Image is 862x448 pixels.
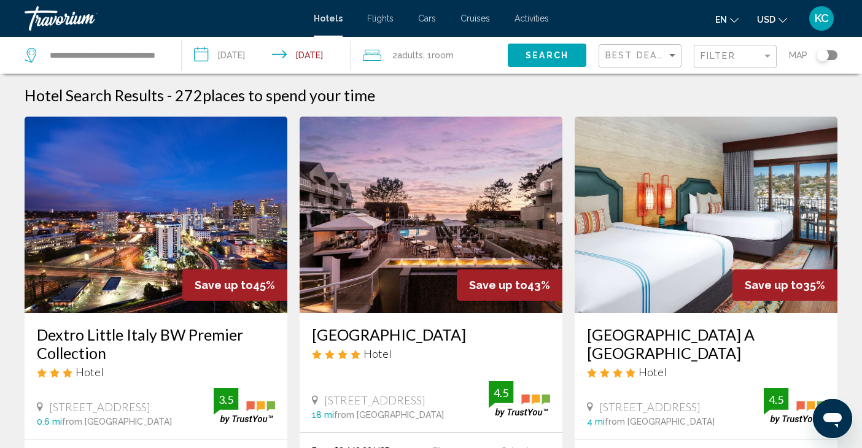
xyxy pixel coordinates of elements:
[489,385,513,400] div: 4.5
[460,14,490,23] a: Cruises
[37,365,275,379] div: 3 star Hotel
[764,392,788,407] div: 4.5
[203,86,375,104] span: places to spend your time
[312,347,550,360] div: 4 star Hotel
[815,12,829,25] span: KC
[182,269,287,301] div: 45%
[694,44,777,69] button: Filter
[76,365,104,379] span: Hotel
[806,6,837,31] button: User Menu
[489,381,550,417] img: trustyou-badge.svg
[701,51,736,61] span: Filter
[49,400,150,414] span: [STREET_ADDRESS]
[167,86,172,104] span: -
[587,365,825,379] div: 4 star Hotel
[334,410,444,420] span: from [GEOGRAPHIC_DATA]
[508,44,586,66] button: Search
[715,15,727,25] span: en
[418,14,436,23] a: Cars
[392,47,423,64] span: 2
[605,51,678,61] mat-select: Sort by
[25,117,287,313] img: Hotel image
[764,388,825,424] img: trustyou-badge.svg
[182,37,351,74] button: Check-in date: Oct 17, 2025 Check-out date: Oct 23, 2025
[587,417,605,427] span: 4 mi
[639,365,667,379] span: Hotel
[363,347,392,360] span: Hotel
[745,279,803,292] span: Save up to
[25,6,301,31] a: Travorium
[757,10,787,28] button: Change currency
[432,50,454,60] span: Room
[195,279,253,292] span: Save up to
[599,400,701,414] span: [STREET_ADDRESS]
[605,417,715,427] span: from [GEOGRAPHIC_DATA]
[324,393,425,407] span: [STREET_ADDRESS]
[37,417,62,427] span: 0.6 mi
[37,325,275,362] a: Dextro Little Italy BW Premier Collection
[813,399,852,438] iframe: Button to launch messaging window
[457,269,562,301] div: 43%
[367,14,394,23] a: Flights
[514,14,549,23] a: Activities
[715,10,739,28] button: Change language
[423,47,454,64] span: , 1
[214,388,275,424] img: trustyou-badge.svg
[605,50,670,60] span: Best Deals
[526,51,569,61] span: Search
[300,117,562,313] img: Hotel image
[789,47,807,64] span: Map
[314,14,343,23] a: Hotels
[469,279,527,292] span: Save up to
[575,117,837,313] img: Hotel image
[312,410,334,420] span: 18 mi
[587,325,825,362] a: [GEOGRAPHIC_DATA] A [GEOGRAPHIC_DATA]
[757,15,775,25] span: USD
[25,86,164,104] h1: Hotel Search Results
[351,37,508,74] button: Travelers: 2 adults, 0 children
[62,417,172,427] span: from [GEOGRAPHIC_DATA]
[175,86,375,104] h2: 272
[732,269,837,301] div: 35%
[397,50,423,60] span: Adults
[214,392,238,407] div: 3.5
[312,325,550,344] a: [GEOGRAPHIC_DATA]
[807,50,837,61] button: Toggle map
